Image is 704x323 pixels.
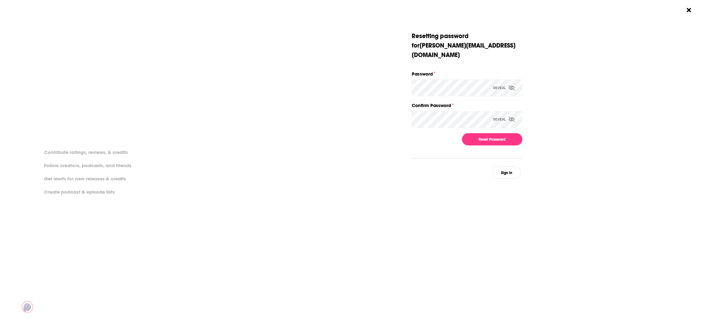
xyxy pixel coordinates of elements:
[493,79,515,96] div: Reveal
[40,161,136,169] li: Follow creators, podcasts, and friends
[71,33,133,42] a: create an account
[40,137,166,143] li: On Podchaser you can:
[412,70,522,78] label: Password
[21,301,82,313] img: Podchaser - Follow, Share and Rate Podcasts
[412,31,522,60] div: Resetting password for [PERSON_NAME][EMAIL_ADDRESS][DOMAIN_NAME]
[40,148,133,156] li: Contribute ratings, reviews, & credits
[40,188,119,196] li: Create podcast & episode lists
[683,4,695,16] button: Close Button
[493,111,515,128] div: Reveal
[40,174,130,183] li: Get alerts for new releases & credits
[462,133,522,145] button: Reset Password
[412,101,522,110] label: Confirm Password
[21,301,77,313] a: Podchaser - Follow, Share and Rate Podcasts
[492,167,521,179] button: Sign in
